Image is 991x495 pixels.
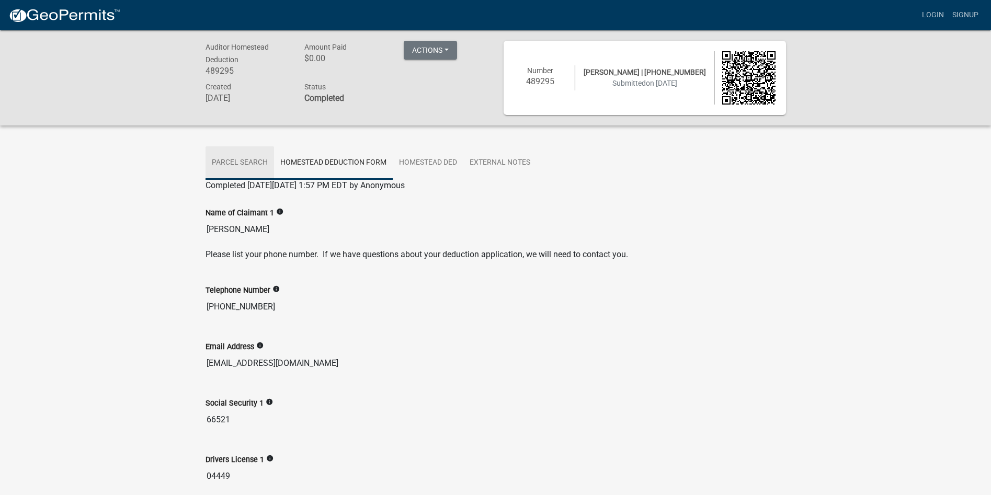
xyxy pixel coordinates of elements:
[274,146,393,180] a: Homestead Deduction Form
[404,41,457,60] button: Actions
[206,248,786,261] p: Please list your phone number. If we have questions about your deduction application, we will nee...
[918,5,948,25] a: Login
[304,93,344,103] strong: Completed
[612,79,677,87] span: Submitted on [DATE]
[266,398,273,406] i: info
[206,93,289,103] h6: [DATE]
[206,43,269,64] span: Auditor Homestead Deduction
[206,343,254,351] label: Email Address
[463,146,537,180] a: External Notes
[304,83,326,91] span: Status
[256,342,264,349] i: info
[584,68,706,76] span: [PERSON_NAME] | [PHONE_NUMBER]
[514,76,567,86] h6: 489295
[276,208,283,215] i: info
[206,210,274,217] label: Name of Claimant 1
[304,43,347,51] span: Amount Paid
[206,83,231,91] span: Created
[527,66,553,75] span: Number
[206,146,274,180] a: Parcel search
[206,180,405,190] span: Completed [DATE][DATE] 1:57 PM EDT by Anonymous
[206,287,270,294] label: Telephone Number
[206,400,264,407] label: Social Security 1
[722,51,776,105] img: QR code
[266,455,274,462] i: info
[206,66,289,76] h6: 489295
[393,146,463,180] a: Homestead Ded
[272,285,280,293] i: info
[304,53,388,63] h6: $0.00
[206,456,264,464] label: Drivers License 1
[948,5,983,25] a: Signup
